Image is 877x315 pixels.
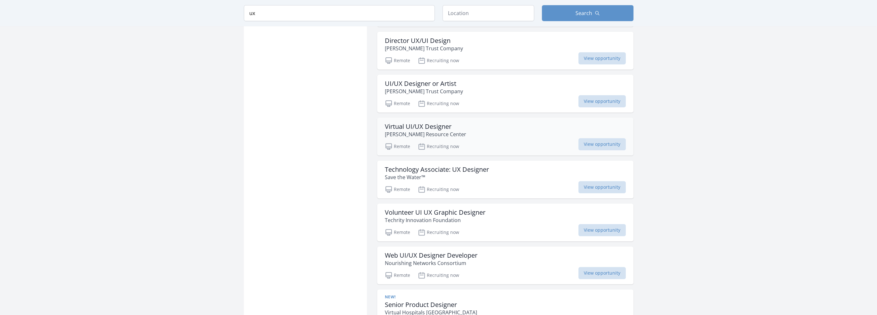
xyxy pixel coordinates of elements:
[542,5,633,21] button: Search
[418,100,459,107] p: Recruiting now
[578,138,626,150] span: View opportunity
[377,246,633,284] a: Web UI/UX Designer Developer Nourishing Networks Consortium Remote Recruiting now View opportunity
[244,5,435,21] input: Keyword
[578,95,626,107] span: View opportunity
[385,209,485,216] h3: Volunteer UI UX Graphic Designer
[377,161,633,198] a: Technology Associate: UX Designer Save the Water™ Remote Recruiting now View opportunity
[377,118,633,155] a: Virtual UI/UX Designer [PERSON_NAME] Resource Center Remote Recruiting now View opportunity
[385,228,410,236] p: Remote
[385,301,477,309] h3: Senior Product Designer
[443,5,534,21] input: Location
[377,75,633,112] a: UI/UX Designer or Artist [PERSON_NAME] Trust Company Remote Recruiting now View opportunity
[385,259,477,267] p: Nourishing Networks Consortium
[418,57,459,64] p: Recruiting now
[575,9,592,17] span: Search
[418,186,459,193] p: Recruiting now
[385,166,489,173] h3: Technology Associate: UX Designer
[418,228,459,236] p: Recruiting now
[377,203,633,241] a: Volunteer UI UX Graphic Designer Techrity Innovation Foundation Remote Recruiting now View opport...
[385,186,410,193] p: Remote
[578,267,626,279] span: View opportunity
[385,216,485,224] p: Techrity Innovation Foundation
[418,143,459,150] p: Recruiting now
[385,57,410,64] p: Remote
[377,32,633,70] a: Director UX/UI Design [PERSON_NAME] Trust Company Remote Recruiting now View opportunity
[385,100,410,107] p: Remote
[578,181,626,193] span: View opportunity
[385,45,463,52] p: [PERSON_NAME] Trust Company
[578,224,626,236] span: View opportunity
[385,294,396,300] span: New!
[385,130,466,138] p: [PERSON_NAME] Resource Center
[385,123,466,130] h3: Virtual UI/UX Designer
[385,271,410,279] p: Remote
[385,252,477,259] h3: Web UI/UX Designer Developer
[385,143,410,150] p: Remote
[385,80,463,87] h3: UI/UX Designer or Artist
[578,52,626,64] span: View opportunity
[385,37,463,45] h3: Director UX/UI Design
[385,173,489,181] p: Save the Water™
[418,271,459,279] p: Recruiting now
[385,87,463,95] p: [PERSON_NAME] Trust Company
